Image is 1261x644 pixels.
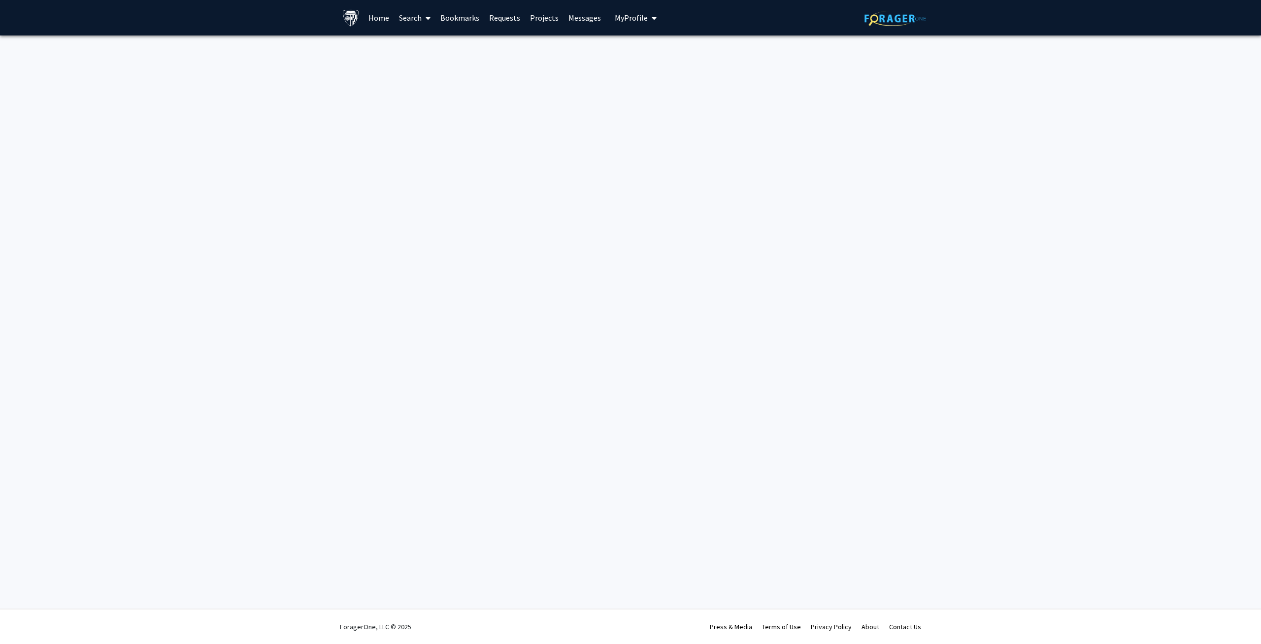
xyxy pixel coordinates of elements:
a: Projects [525,0,564,35]
a: Requests [484,0,525,35]
a: Privacy Policy [811,622,852,631]
a: About [862,622,879,631]
span: My Profile [615,13,648,23]
a: Press & Media [710,622,752,631]
a: Bookmarks [435,0,484,35]
a: Search [394,0,435,35]
a: Terms of Use [762,622,801,631]
a: Home [364,0,394,35]
div: ForagerOne, LLC © 2025 [340,610,411,644]
a: Messages [564,0,606,35]
img: ForagerOne Logo [864,11,926,26]
img: Johns Hopkins University Logo [342,9,360,27]
a: Contact Us [889,622,921,631]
